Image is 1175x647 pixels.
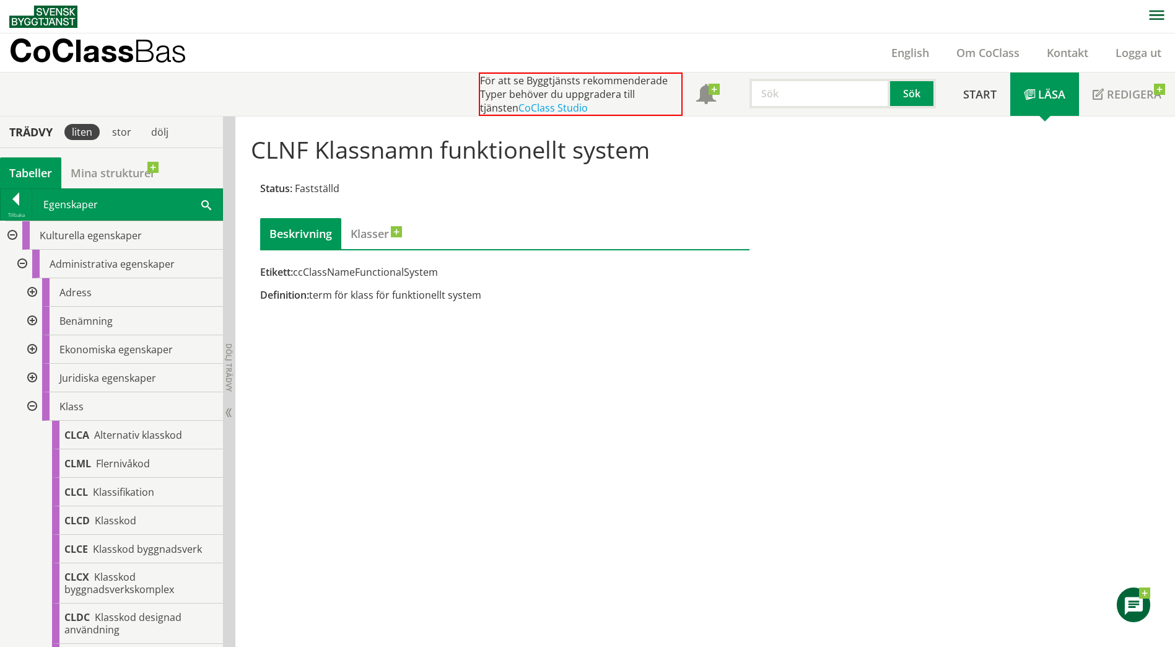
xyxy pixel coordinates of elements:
[40,229,142,242] span: Kulturella egenskaper
[64,542,88,556] span: CLCE
[64,485,88,499] span: CLCL
[96,457,150,470] span: Flernivåkod
[1079,73,1175,116] a: Redigera
[251,136,1012,163] h1: CLNF Klassnamn funktionellt system
[9,43,186,58] p: CoClass
[1038,87,1065,102] span: Läsa
[59,314,113,328] span: Benämning
[518,101,588,115] a: CoClass Studio
[963,87,997,102] span: Start
[50,257,175,271] span: Administrativa egenskaper
[94,428,182,442] span: Alternativ klasskod
[950,73,1010,116] a: Start
[64,124,100,140] div: liten
[878,45,943,60] a: English
[260,218,341,249] div: Beskrivning
[890,79,936,108] button: Sök
[749,79,890,108] input: Sök
[943,45,1033,60] a: Om CoClass
[9,33,213,72] a: CoClassBas
[260,265,293,279] span: Etikett:
[64,428,89,442] span: CLCA
[1,210,32,220] div: Tillbaka
[260,288,309,302] span: Definition:
[59,400,84,413] span: Klass
[93,485,154,499] span: Klassifikation
[59,343,173,356] span: Ekonomiska egenskaper
[1033,45,1102,60] a: Kontakt
[64,610,90,624] span: CLDC
[1010,73,1079,116] a: Läsa
[144,124,176,140] div: dölj
[260,265,749,279] div: ccClassNameFunctionalSystem
[479,73,683,116] div: För att se Byggtjänsts rekommenderade Typer behöver du uppgradera till tjänsten
[260,288,749,302] div: term för klass för funktionellt system
[224,343,234,392] span: Dölj trädvy
[93,542,202,556] span: Klasskod byggnadsverk
[134,32,186,69] span: Bas
[1102,45,1175,60] a: Logga ut
[9,6,77,28] img: Svensk Byggtjänst
[105,124,139,140] div: stor
[201,198,211,211] span: Sök i tabellen
[64,457,91,470] span: CLML
[64,570,89,584] span: CLCX
[64,570,174,596] span: Klasskod byggnadsverkskomplex
[59,286,92,299] span: Adress
[64,610,181,636] span: Klasskod designad användning
[64,514,90,527] span: CLCD
[95,514,136,527] span: Klasskod
[59,371,156,385] span: Juridiska egenskaper
[61,157,165,188] a: Mina strukturer
[341,218,398,249] a: Klasser
[295,182,339,195] span: Fastställd
[32,189,222,220] div: Egenskaper
[1107,87,1161,102] span: Redigera
[260,182,292,195] span: Status:
[696,86,716,105] span: Notifikationer
[2,125,59,139] div: Trädvy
